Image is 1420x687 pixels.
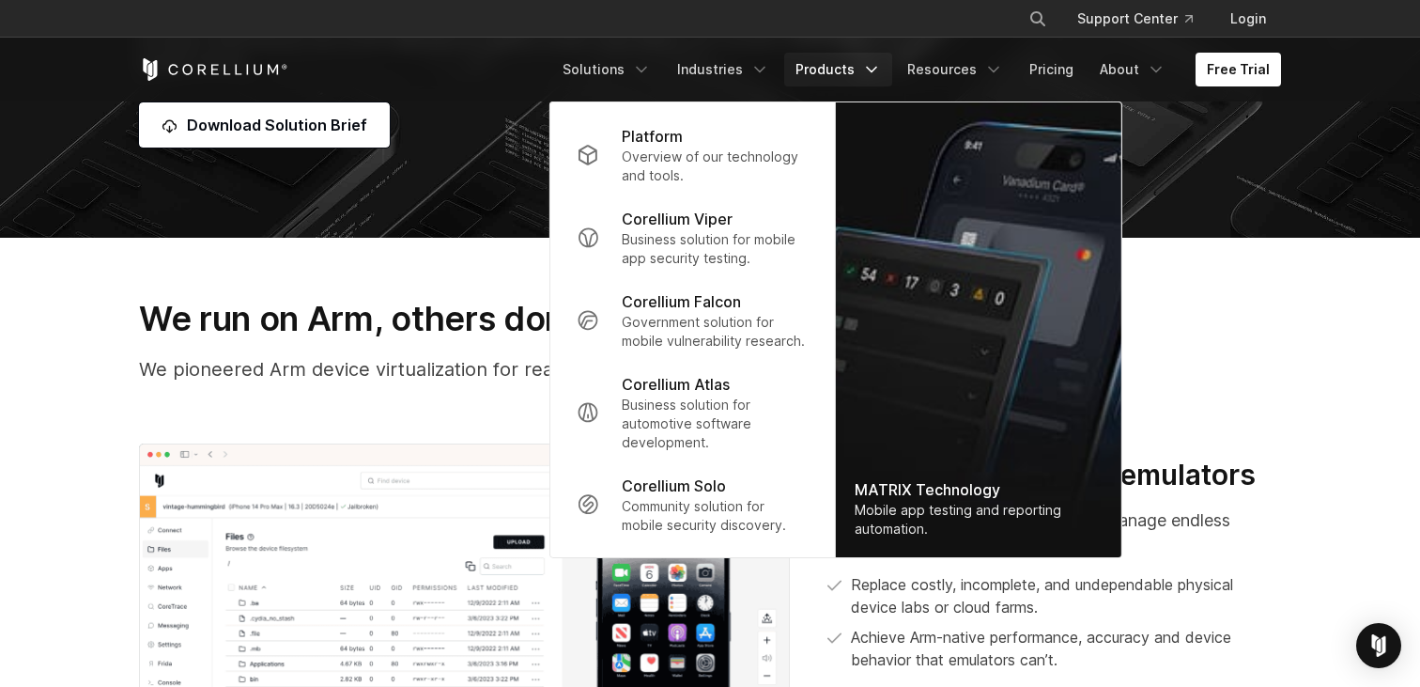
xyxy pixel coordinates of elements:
[1088,53,1177,86] a: About
[562,196,824,279] a: Corellium Viper Business solution for mobile app security testing.
[896,53,1014,86] a: Resources
[836,102,1121,557] img: Matrix_WebNav_1x
[551,53,1281,86] div: Navigation Menu
[139,355,1281,383] p: We pioneered Arm device virtualization for real-world mobile app security testing.
[562,362,824,463] a: Corellium Atlas Business solution for automotive software development.
[622,125,683,148] p: Platform
[562,279,824,362] a: Corellium Falcon Government solution for mobile vulnerability research.
[851,573,1281,618] p: Replace costly, incomplete, and undependable physical device labs or cloud farms.
[187,114,367,136] span: Download Solution Brief
[622,290,741,313] p: Corellium Falcon
[1215,2,1281,36] a: Login
[1062,2,1208,36] a: Support Center
[622,148,809,185] p: Overview of our technology and tools.
[855,478,1103,501] div: MATRIX Technology
[855,501,1103,539] div: Mobile app testing and reporting automation.
[139,298,1281,339] h3: We run on Arm, others don’t
[622,497,809,535] p: Community solution for mobile security discovery.
[1018,53,1085,86] a: Pricing
[551,53,662,86] a: Solutions
[622,475,726,497] p: Corellium Solo
[1021,2,1055,36] button: Search
[836,102,1121,557] a: MATRIX Technology Mobile app testing and reporting automation.
[622,373,730,396] p: Corellium Atlas
[784,53,892,86] a: Products
[562,463,824,546] a: Corellium Solo Community solution for mobile security discovery.
[562,114,824,196] a: Platform Overview of our technology and tools.
[1196,53,1281,86] a: Free Trial
[139,58,288,81] a: Corellium Home
[666,53,780,86] a: Industries
[1006,2,1281,36] div: Navigation Menu
[622,396,809,452] p: Business solution for automotive software development.
[851,626,1281,671] p: Achieve Arm-native performance, accuracy and device behavior that emulators can’t.
[1356,623,1401,668] div: Open Intercom Messenger
[139,102,390,148] a: Download Solution Brief
[622,313,809,351] p: Government solution for mobile vulnerability research.
[622,208,733,230] p: Corellium Viper
[622,230,809,268] p: Business solution for mobile app security testing.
